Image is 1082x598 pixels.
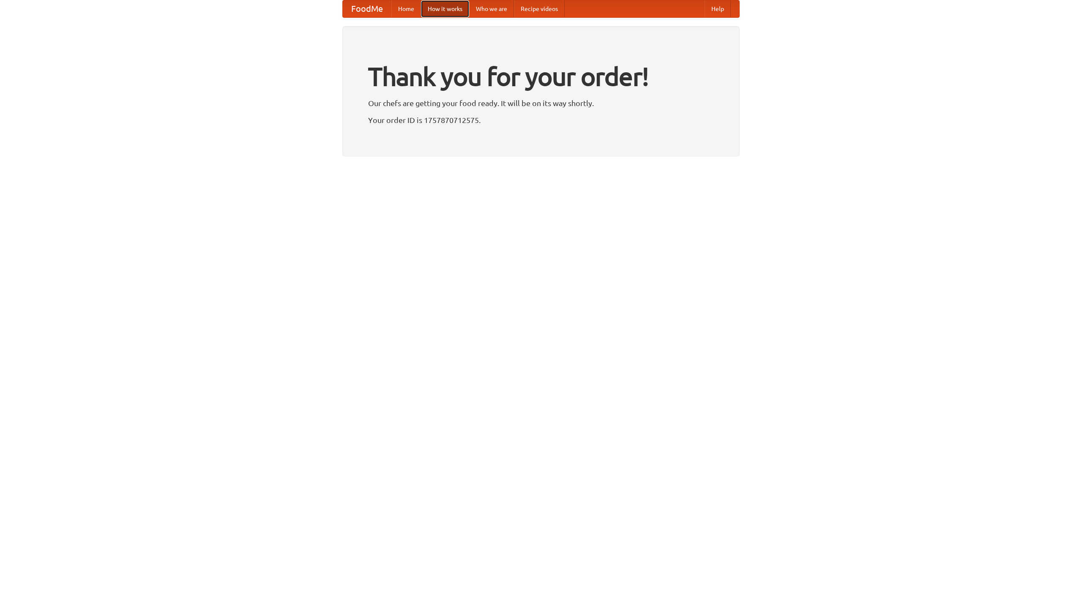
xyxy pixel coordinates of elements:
[469,0,514,17] a: Who we are
[368,97,714,109] p: Our chefs are getting your food ready. It will be on its way shortly.
[705,0,731,17] a: Help
[391,0,421,17] a: Home
[421,0,469,17] a: How it works
[343,0,391,17] a: FoodMe
[368,56,714,97] h1: Thank you for your order!
[368,114,714,126] p: Your order ID is 1757870712575.
[514,0,565,17] a: Recipe videos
